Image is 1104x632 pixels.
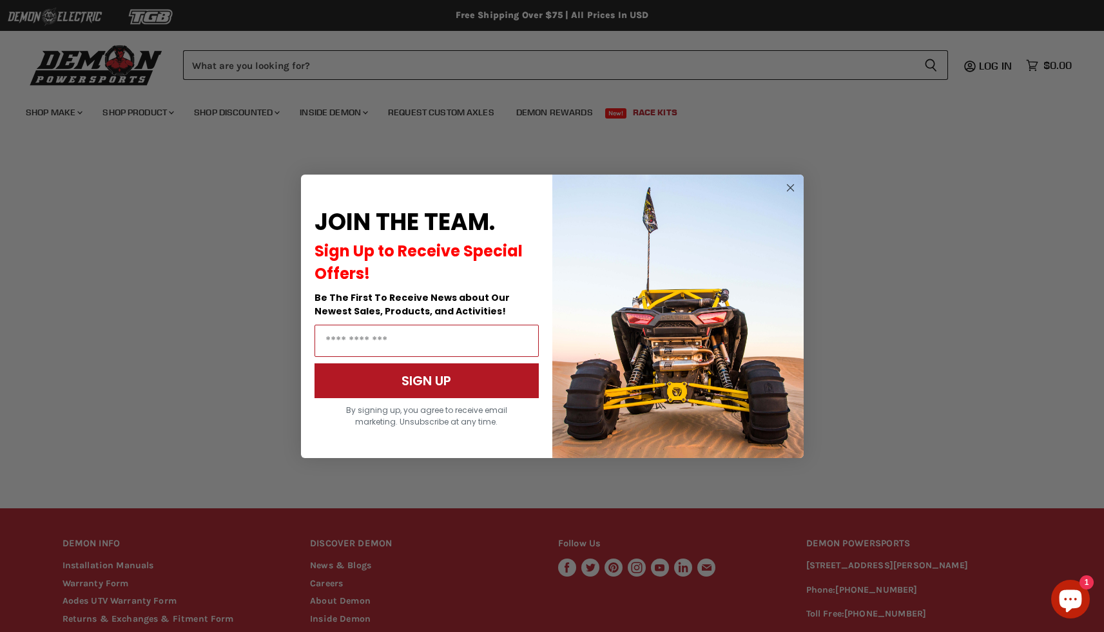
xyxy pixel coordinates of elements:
span: JOIN THE TEAM. [315,206,495,238]
button: SIGN UP [315,363,539,398]
img: a9095488-b6e7-41ba-879d-588abfab540b.jpeg [552,175,804,458]
inbox-online-store-chat: Shopify online store chat [1047,580,1094,622]
button: Close dialog [782,180,799,196]
input: Email Address [315,325,539,357]
span: Sign Up to Receive Special Offers! [315,240,523,284]
span: Be The First To Receive News about Our Newest Sales, Products, and Activities! [315,291,510,318]
span: By signing up, you agree to receive email marketing. Unsubscribe at any time. [346,405,507,427]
